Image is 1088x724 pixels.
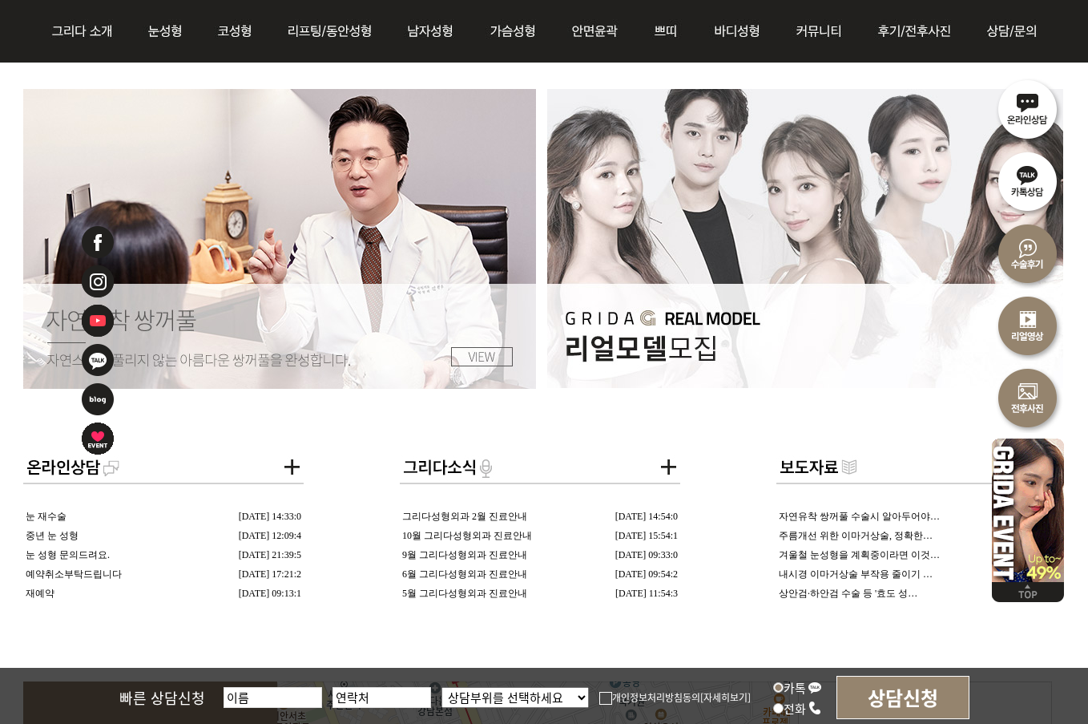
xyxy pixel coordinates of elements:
img: 수술전후사진 [992,361,1064,433]
a: 5월 그리다성형외과 진료안내 [402,588,527,599]
a: 그리다성형외과 2월 진료안내 [402,511,527,522]
input: 카톡 [773,682,784,693]
a: [DATE] 12:09:4 [239,530,301,541]
a: 겨울철 눈성형을 계획중이라면 이것… [779,549,940,560]
img: main_counsel.jpg [23,449,304,484]
img: 위로가기 [992,582,1064,602]
img: call_icon.png [808,701,822,715]
label: 전화 [773,700,822,717]
img: 카카오톡 [80,342,115,378]
a: 내시경 이마거상술 부작용 줄이기 … [779,568,933,580]
a: 9월 그리다성형외과 진료안내 [402,549,527,560]
a: [DATE] 11:54:3 [615,588,678,599]
a: [DATE] 09:13:1 [239,588,301,599]
img: 인스타그램 [80,264,115,299]
a: 자연유착 쌍꺼풀 수술시 알아두어야… [779,511,940,522]
img: 리얼영상 [992,289,1064,361]
a: [DATE] 14:33:0 [239,511,301,522]
label: 개인정보처리방침동의 [599,690,700,704]
img: 유투브 [80,303,115,338]
img: 수술후기 [992,216,1064,289]
img: checkbox.png [599,692,612,705]
a: [DATE] 09:54:2 [615,568,678,580]
a: 눈 재수술 [26,511,66,522]
a: [DATE] 14:54:0 [615,511,678,522]
a: [DATE] 17:21:2 [239,568,301,580]
img: 카톡상담 [992,144,1064,216]
a: 중년 눈 성형 [26,530,79,541]
a: 10월 그리다성형외과 진료안내 [402,530,532,541]
img: 네이버블로그 [80,382,115,417]
input: 전화 [773,703,784,714]
input: 이름 [224,687,322,708]
a: [DATE] 09:33:0 [615,549,678,560]
img: 온라인상담 [992,72,1064,144]
img: 페이스북 [80,224,115,260]
a: 재예약 [26,588,54,599]
a: 상안검·하안검 수술 등 '효도 성… [779,588,917,599]
img: 이벤트 [992,433,1064,582]
img: main_notice.jpg [400,449,680,484]
img: 이벤트 [80,421,115,456]
a: [자세히보기] [700,690,751,704]
a: [DATE] 21:39:5 [239,549,301,560]
input: 연락처 [332,687,431,708]
a: 6월 그리다성형외과 진료안내 [402,568,527,580]
a: 눈 성형 문의드려요. [26,549,110,560]
a: 예약취소부탁드립니다 [26,568,122,580]
span: 빠른 상담신청 [119,687,205,708]
img: main_news.jpg [776,449,1057,484]
label: 카톡 [773,679,822,696]
a: [DATE] 15:54:1 [615,530,678,541]
img: kakao_icon.png [808,680,822,694]
input: 상담신청 [836,676,969,719]
a: 주름개선 위한 이마거상술, 정확한… [779,530,933,541]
